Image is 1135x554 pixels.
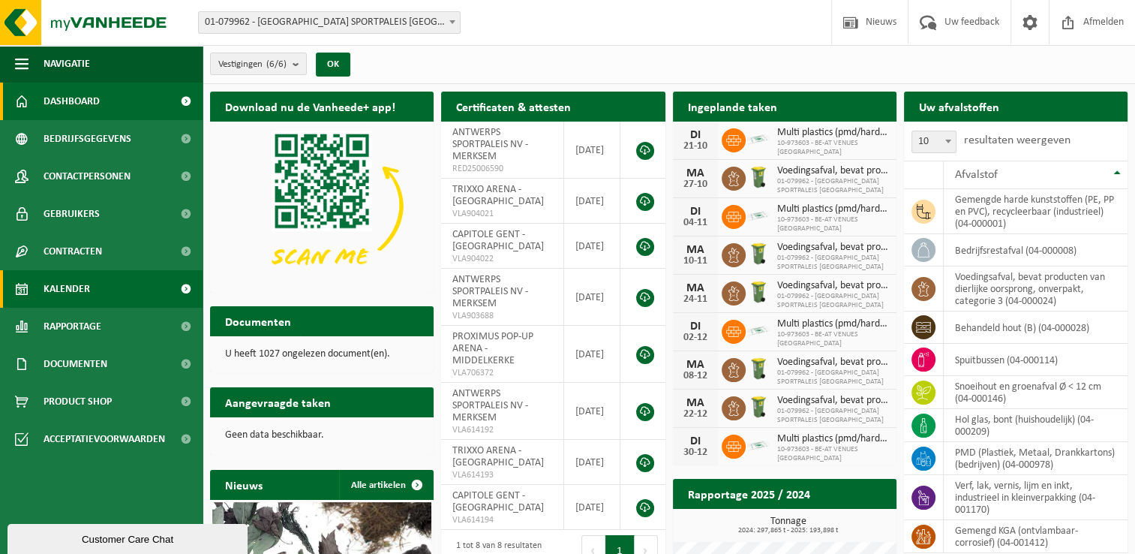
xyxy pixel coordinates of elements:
p: Geen data beschikbaar. [225,430,419,441]
h2: Nieuws [210,470,278,499]
span: VLA614192 [452,424,552,436]
div: MA [680,282,710,294]
span: Vestigingen [218,53,287,76]
span: 10 [911,131,956,153]
span: 01-079962 - [GEOGRAPHIC_DATA] SPORTPALEIS [GEOGRAPHIC_DATA] [777,292,889,310]
td: voedingsafval, bevat producten van dierlijke oorsprong, onverpakt, categorie 3 (04-000024) [944,266,1127,312]
div: 08-12 [680,371,710,381]
img: LP-SK-00500-LPE-16 [746,203,771,228]
img: LP-SK-00500-LPE-16 [746,318,771,343]
span: Product Shop [44,383,112,420]
span: Voedingsafval, bevat producten van dierlijke oorsprong, onverpakt, categorie 3 [777,395,889,407]
img: WB-0140-HPE-GN-50 [746,356,771,381]
div: 24-11 [680,294,710,305]
span: 01-079962 - [GEOGRAPHIC_DATA] SPORTPALEIS [GEOGRAPHIC_DATA] [777,177,889,195]
span: Navigatie [44,45,90,83]
span: CAPITOLE GENT - [GEOGRAPHIC_DATA] [452,490,544,513]
td: snoeihout en groenafval Ø < 12 cm (04-000146) [944,376,1127,409]
span: 10-973603 - BE-AT VENUES [GEOGRAPHIC_DATA] [777,330,889,348]
span: Multi plastics (pmd/harde kunststoffen/spanbanden/eps/folie naturel/folie gemeng... [777,127,889,139]
span: Dashboard [44,83,100,120]
span: Kalender [44,270,90,308]
div: MA [680,359,710,371]
div: 30-12 [680,447,710,458]
td: [DATE] [564,383,621,440]
h2: Uw afvalstoffen [904,92,1014,121]
div: 27-10 [680,179,710,190]
count: (6/6) [266,59,287,69]
a: Bekijk rapportage [785,508,895,538]
span: TRIXXO ARENA - [GEOGRAPHIC_DATA] [452,184,544,207]
p: U heeft 1027 ongelezen document(en). [225,349,419,360]
span: 10-973603 - BE-AT VENUES [GEOGRAPHIC_DATA] [777,445,889,463]
td: [DATE] [564,440,621,485]
span: VLA614193 [452,469,552,481]
div: DI [680,321,710,333]
span: Bedrijfsgegevens [44,120,131,158]
span: RED25006590 [452,163,552,175]
td: behandeld hout (B) (04-000028) [944,312,1127,344]
span: VLA614194 [452,514,552,526]
td: [DATE] [564,485,621,530]
td: gemengde harde kunststoffen (PE, PP en PVC), recycleerbaar (industrieel) (04-000001) [944,189,1127,234]
span: VLA706372 [452,367,552,379]
span: 01-079962 - [GEOGRAPHIC_DATA] SPORTPALEIS [GEOGRAPHIC_DATA] [777,369,889,387]
img: Download de VHEPlus App [210,122,434,290]
span: Documenten [44,345,107,383]
span: ANTWERPS SPORTPALEIS NV - MERKSEM [452,388,528,423]
h2: Aangevraagde taken [210,387,346,417]
label: resultaten weergeven [964,134,1070,146]
div: MA [680,167,710,179]
span: Gebruikers [44,195,100,233]
span: VLA904021 [452,208,552,220]
span: Multi plastics (pmd/harde kunststoffen/spanbanden/eps/folie naturel/folie gemeng... [777,203,889,215]
span: TRIXXO ARENA - [GEOGRAPHIC_DATA] [452,445,544,468]
span: Multi plastics (pmd/harde kunststoffen/spanbanden/eps/folie naturel/folie gemeng... [777,433,889,445]
div: DI [680,129,710,141]
div: MA [680,397,710,409]
td: PMD (Plastiek, Metaal, Drankkartons) (bedrijven) (04-000978) [944,442,1127,475]
span: ANTWERPS SPORTPALEIS NV - MERKSEM [452,127,528,162]
td: bedrijfsrestafval (04-000008) [944,234,1127,266]
td: [DATE] [564,326,621,383]
div: 10-11 [680,256,710,266]
td: [DATE] [564,224,621,269]
h2: Certificaten & attesten [441,92,586,121]
span: Acceptatievoorwaarden [44,420,165,458]
span: CAPITOLE GENT - [GEOGRAPHIC_DATA] [452,229,544,252]
button: Vestigingen(6/6) [210,53,307,75]
div: 02-12 [680,333,710,343]
span: PROXIMUS POP-UP ARENA - MIDDELKERKE [452,331,533,366]
h2: Documenten [210,306,306,336]
div: DI [680,206,710,218]
img: LP-SK-00500-LPE-16 [746,126,771,152]
td: [DATE] [564,122,621,179]
h2: Ingeplande taken [673,92,792,121]
span: Voedingsafval, bevat producten van dierlijke oorsprong, onverpakt, categorie 3 [777,280,889,292]
td: gemengd KGA (ontvlambaar-corrosief) (04-001412) [944,520,1127,553]
div: MA [680,244,710,256]
a: Alle artikelen [339,470,432,500]
img: WB-0140-HPE-GN-50 [746,279,771,305]
span: Multi plastics (pmd/harde kunststoffen/spanbanden/eps/folie naturel/folie gemeng... [777,318,889,330]
div: 04-11 [680,218,710,228]
span: 01-079962 - [GEOGRAPHIC_DATA] SPORTPALEIS [GEOGRAPHIC_DATA] [777,254,889,272]
div: DI [680,435,710,447]
span: Voedingsafval, bevat producten van dierlijke oorsprong, onverpakt, categorie 3 [777,165,889,177]
td: hol glas, bont (huishoudelijk) (04-000209) [944,409,1127,442]
td: [DATE] [564,269,621,326]
h2: Download nu de Vanheede+ app! [210,92,410,121]
span: 2024: 297,865 t - 2025: 193,898 t [680,527,896,534]
img: WB-0140-HPE-GN-50 [746,164,771,190]
h2: Rapportage 2025 / 2024 [673,479,825,508]
span: Contracten [44,233,102,270]
span: Contactpersonen [44,158,131,195]
span: VLA903688 [452,310,552,322]
td: [DATE] [564,179,621,224]
div: 22-12 [680,409,710,420]
img: LP-SK-00500-LPE-16 [746,432,771,458]
span: Voedingsafval, bevat producten van dierlijke oorsprong, onverpakt, categorie 3 [777,357,889,369]
span: 10 [912,131,956,152]
td: verf, lak, vernis, lijm en inkt, industrieel in kleinverpakking (04-001170) [944,475,1127,520]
